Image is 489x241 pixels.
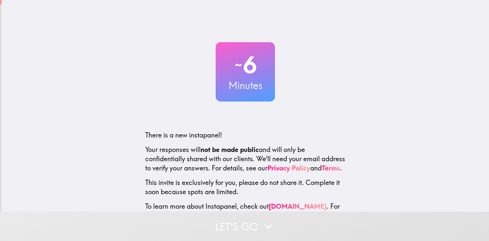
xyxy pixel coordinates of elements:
[269,202,327,210] a: [DOMAIN_NAME]
[234,55,243,75] span: ~
[267,164,310,172] a: Privacy Policy
[216,78,275,92] h3: Minutes
[216,51,275,78] h2: 6
[322,164,340,172] a: Terms
[145,202,345,229] p: To learn more about Instapanel, check out . For questions or help, email us at .
[201,145,259,154] b: not be made public
[145,131,222,139] span: There is a new instapanel!
[145,178,345,196] p: This invite is exclusively for you, please do not share it. Complete it soon because spots are li...
[145,145,345,173] p: Your responses will and will only be confidentially shared with our clients. We'll need your emai...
